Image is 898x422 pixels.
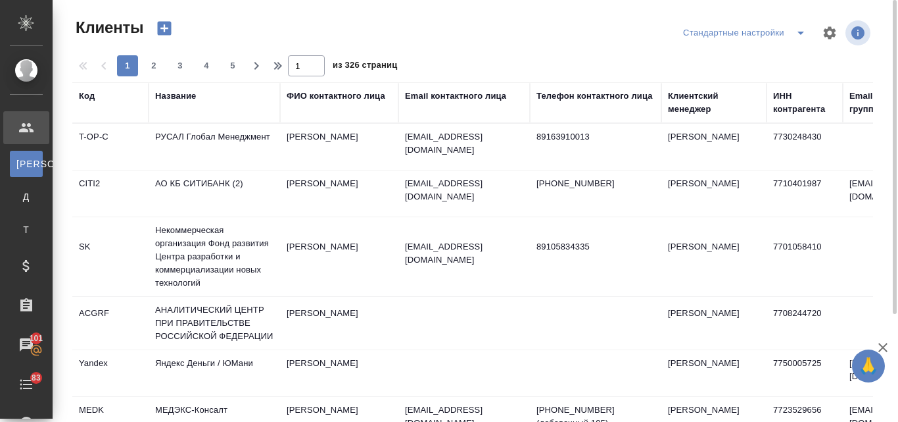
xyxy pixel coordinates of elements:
td: Яндекс Деньги / ЮМани [149,350,280,396]
p: 89163910013 [536,130,655,144]
span: 101 [22,332,51,345]
span: [PERSON_NAME] [16,157,36,171]
span: 5 [222,59,243,72]
div: Код [79,90,95,103]
td: [PERSON_NAME] [661,350,767,396]
div: Клиентский менеджер [668,90,760,116]
span: 2 [143,59,164,72]
td: CITI2 [72,171,149,217]
p: 89105834335 [536,240,655,253]
button: 🙏 [852,350,885,382]
td: [PERSON_NAME] [280,171,398,217]
a: [PERSON_NAME] [10,151,43,177]
td: T-OP-C [72,124,149,170]
td: 7750005725 [767,350,843,396]
td: 7730248430 [767,124,843,170]
span: 4 [196,59,217,72]
span: Д [16,190,36,203]
td: 7701058410 [767,234,843,280]
td: 7710401987 [767,171,843,217]
p: [EMAIL_ADDRESS][DOMAIN_NAME] [405,177,523,203]
button: 5 [222,55,243,76]
td: Некоммерческая организация Фонд развития Центра разработки и коммерциализации новых технологий [149,217,280,296]
span: 83 [24,371,49,384]
td: [PERSON_NAME] [661,300,767,346]
a: Т [10,217,43,243]
p: [PHONE_NUMBER] [536,177,655,190]
button: 3 [170,55,191,76]
span: 🙏 [857,352,880,380]
div: split button [680,22,814,43]
td: АНАЛИТИЧЕСКИЙ ЦЕНТР ПРИ ПРАВИТЕЛЬСТВЕ РОССИЙСКОЙ ФЕДЕРАЦИИ [149,297,280,350]
p: [EMAIL_ADDRESS][DOMAIN_NAME] [405,130,523,157]
td: [PERSON_NAME] [661,171,767,217]
span: Посмотреть информацию [845,20,873,45]
td: SK [72,234,149,280]
div: Email контактного лица [405,90,506,103]
td: [PERSON_NAME] [661,234,767,280]
td: РУСАЛ Глобал Менеджмент [149,124,280,170]
a: 101 [3,329,49,361]
div: ФИО контактного лица [287,90,385,103]
td: 7708244720 [767,300,843,346]
button: 2 [143,55,164,76]
td: ACGRF [72,300,149,346]
span: из 326 страниц [333,57,397,76]
td: [PERSON_NAME] [280,234,398,280]
button: 4 [196,55,217,76]
td: [PERSON_NAME] [280,300,398,346]
span: Т [16,223,36,236]
div: Название [155,90,196,103]
span: Настроить таблицу [814,17,845,49]
a: 83 [3,368,49,401]
td: [PERSON_NAME] [280,350,398,396]
button: Создать [149,17,180,40]
td: Yandex [72,350,149,396]
span: 3 [170,59,191,72]
a: Д [10,184,43,210]
td: [PERSON_NAME] [661,124,767,170]
td: [PERSON_NAME] [280,124,398,170]
span: Клиенты [72,17,143,38]
div: Телефон контактного лица [536,90,653,103]
p: [EMAIL_ADDRESS][DOMAIN_NAME] [405,240,523,267]
td: АО КБ СИТИБАНК (2) [149,171,280,217]
div: ИНН контрагента [773,90,836,116]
